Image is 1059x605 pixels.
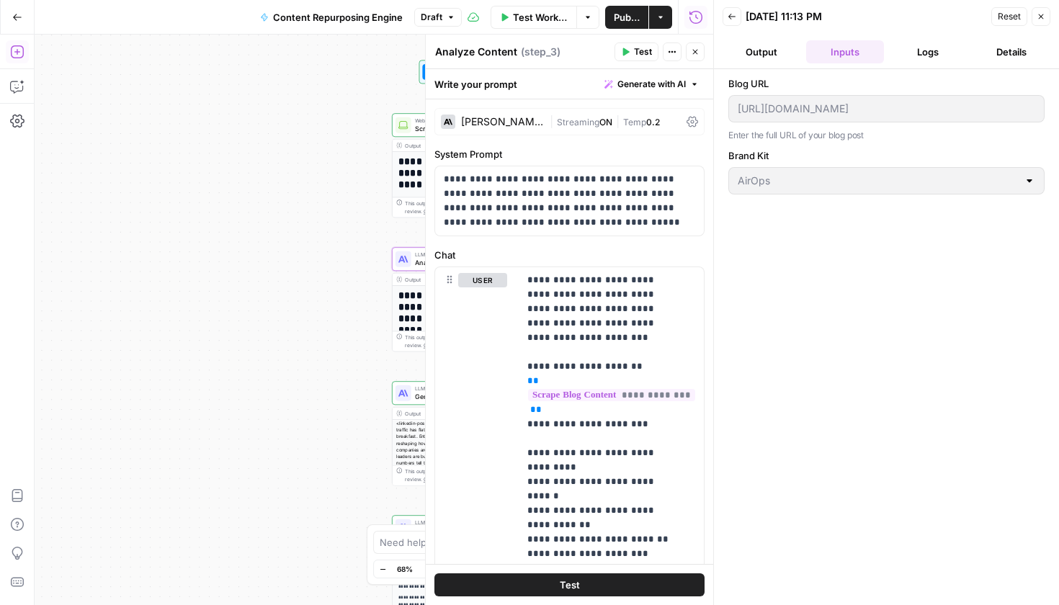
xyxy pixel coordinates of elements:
span: Generate with AI [617,78,686,91]
span: ( step_3 ) [521,45,560,59]
p: Enter the full URL of your blog post [728,128,1045,143]
label: Blog URL [728,76,1045,91]
span: Content Repurposing Engine [273,10,403,24]
div: LLM · [PERSON_NAME] 4Generate LinkedIn PostStep 4Output<linkedin-post> Traditional content market... [392,381,545,485]
span: 0.2 [646,117,660,127]
button: Inputs [806,40,884,63]
div: This output is too large & has been abbreviated for review. to view the full content. [405,333,540,349]
span: Analyze Content [415,258,517,268]
button: Draft [414,8,462,27]
textarea: Analyze Content [435,45,517,59]
span: Scrape Blog Content [415,124,517,134]
button: user [458,273,507,287]
div: Write your prompt [426,69,713,99]
div: This output is too large & has been abbreviated for review. to view the full content. [405,200,540,215]
button: Logs [890,40,968,63]
span: LLM · [PERSON_NAME] 4 [415,251,517,259]
div: Output [405,141,517,149]
button: Reset [991,7,1027,26]
span: LLM · [PERSON_NAME] 4 [415,519,517,526]
span: Temp [623,117,646,127]
span: 68% [397,563,413,575]
label: System Prompt [434,147,705,161]
span: Publish [614,10,640,24]
span: Test Workflow [513,10,568,24]
span: ON [599,117,612,127]
button: Content Repurposing Engine [251,6,411,29]
input: AirOps [738,174,1018,188]
span: Reset [998,10,1021,23]
span: Test [560,578,580,592]
button: Test [615,42,658,61]
span: Web Page Scrape [415,117,517,125]
button: Details [973,40,1050,63]
label: Brand Kit [728,148,1045,163]
span: Generate LinkedIn Post [415,392,517,402]
div: [PERSON_NAME] 4 [461,117,544,127]
span: LLM · [PERSON_NAME] 4 [415,385,517,393]
input: https://example.com/blog/post [738,102,1035,116]
div: Output [405,409,517,417]
label: Chat [434,248,705,262]
button: Publish [605,6,648,29]
span: Streaming [557,117,599,127]
div: Output [405,275,517,283]
span: Draft [421,11,442,24]
button: Test Workflow [491,6,576,29]
span: Test [634,45,652,58]
div: WorkflowSet InputsInputs [392,60,545,84]
button: Generate with AI [599,75,705,94]
button: Output [723,40,800,63]
div: This output is too large & has been abbreviated for review. to view the full content. [405,467,540,483]
button: Test [434,573,705,596]
span: | [612,114,623,128]
span: | [550,114,557,128]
